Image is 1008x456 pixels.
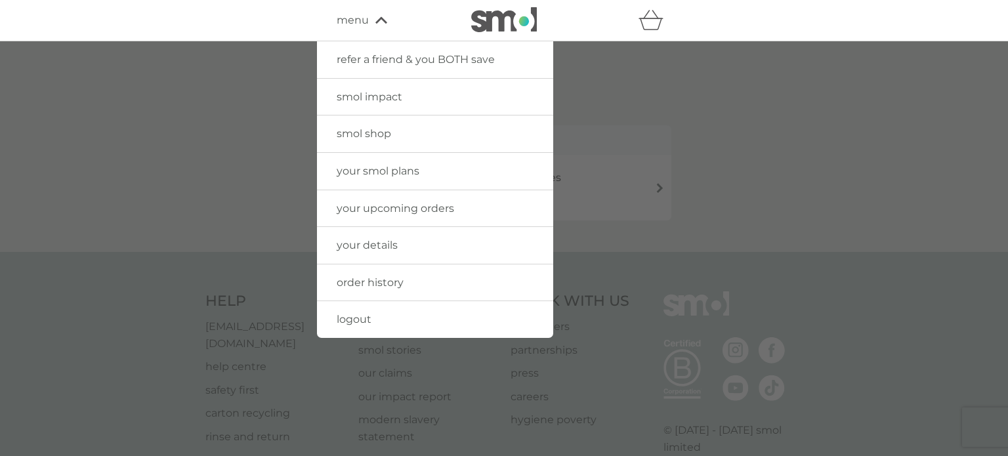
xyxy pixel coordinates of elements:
[317,115,553,152] a: smol shop
[317,79,553,115] a: smol impact
[337,202,454,215] span: your upcoming orders
[317,227,553,264] a: your details
[337,239,398,251] span: your details
[337,313,371,325] span: logout
[337,127,391,140] span: smol shop
[317,264,553,301] a: order history
[471,7,537,32] img: smol
[337,276,404,289] span: order history
[639,7,671,33] div: basket
[337,12,369,29] span: menu
[317,153,553,190] a: your smol plans
[317,301,553,338] a: logout
[337,91,402,103] span: smol impact
[317,190,553,227] a: your upcoming orders
[337,53,495,66] span: refer a friend & you BOTH save
[317,41,553,78] a: refer a friend & you BOTH save
[337,165,419,177] span: your smol plans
